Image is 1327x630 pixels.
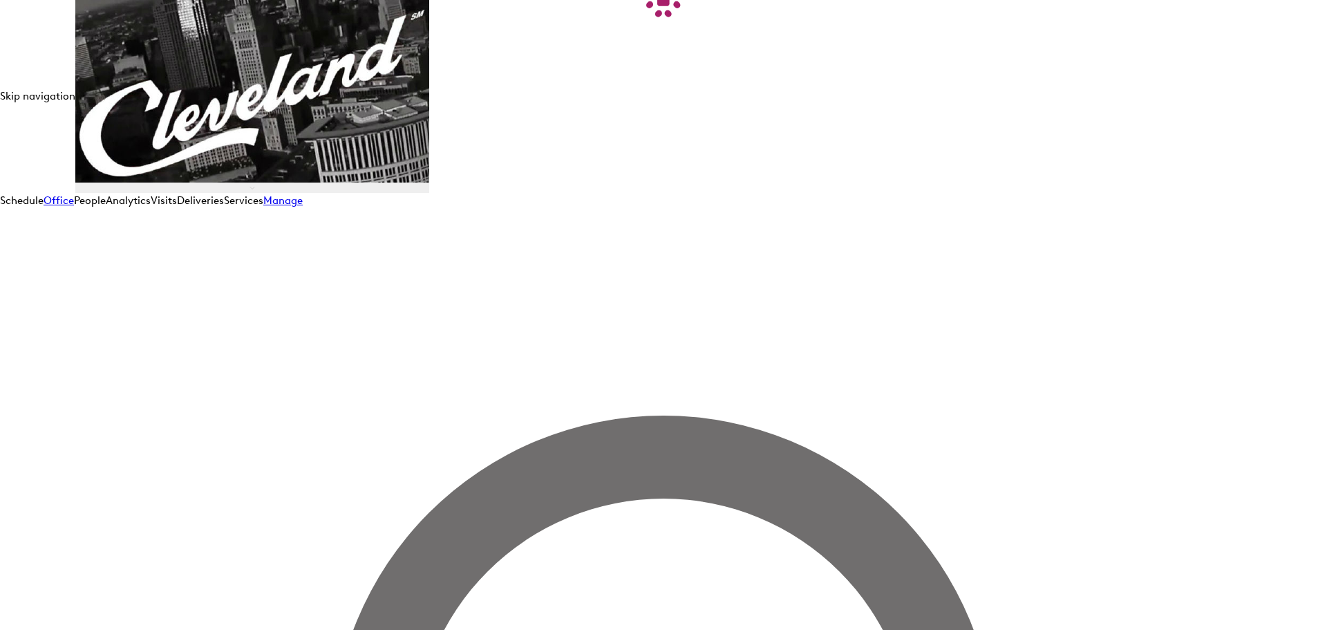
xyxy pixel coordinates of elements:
[177,194,224,207] a: Deliveries
[74,194,106,207] a: People
[224,194,263,207] a: Services
[151,194,177,207] a: Visits
[44,194,74,207] a: Office
[263,194,303,207] a: Manage
[106,194,151,207] a: Analytics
